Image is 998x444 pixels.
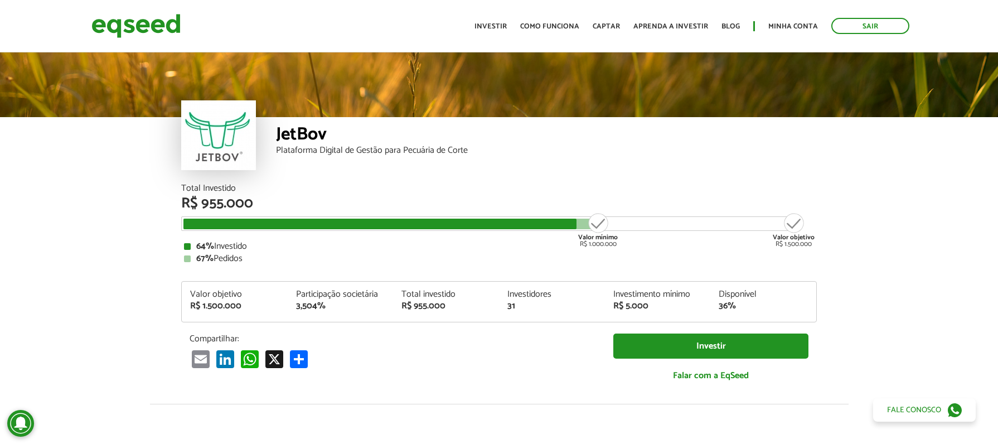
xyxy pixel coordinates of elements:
[190,350,212,368] a: Email
[196,251,214,266] strong: 67%
[578,232,618,243] strong: Valor mínimo
[184,242,814,251] div: Investido
[613,290,703,299] div: Investimento mínimo
[613,302,703,311] div: R$ 5.000
[296,302,385,311] div: 3,504%
[507,290,597,299] div: Investidores
[633,23,708,30] a: Aprenda a investir
[91,11,181,41] img: EqSeed
[181,184,817,193] div: Total Investido
[613,334,808,359] a: Investir
[873,398,976,422] a: Fale conosco
[190,290,279,299] div: Valor objetivo
[577,212,619,248] div: R$ 1.000.000
[507,302,597,311] div: 31
[239,350,261,368] a: WhatsApp
[768,23,818,30] a: Minha conta
[296,290,385,299] div: Participação societária
[474,23,507,30] a: Investir
[276,126,817,146] div: JetBov
[263,350,285,368] a: X
[773,212,815,248] div: R$ 1.500.000
[520,23,579,30] a: Como funciona
[181,196,817,211] div: R$ 955.000
[190,334,597,344] p: Compartilhar:
[214,350,236,368] a: LinkedIn
[719,290,808,299] div: Disponível
[401,290,491,299] div: Total investido
[773,232,815,243] strong: Valor objetivo
[196,239,214,254] strong: 64%
[288,350,310,368] a: Compartilhar
[721,23,740,30] a: Blog
[401,302,491,311] div: R$ 955.000
[719,302,808,311] div: 36%
[593,23,620,30] a: Captar
[831,18,909,34] a: Sair
[276,146,817,155] div: Plataforma Digital de Gestão para Pecuária de Corte
[190,302,279,311] div: R$ 1.500.000
[613,364,808,387] a: Falar com a EqSeed
[184,254,814,263] div: Pedidos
